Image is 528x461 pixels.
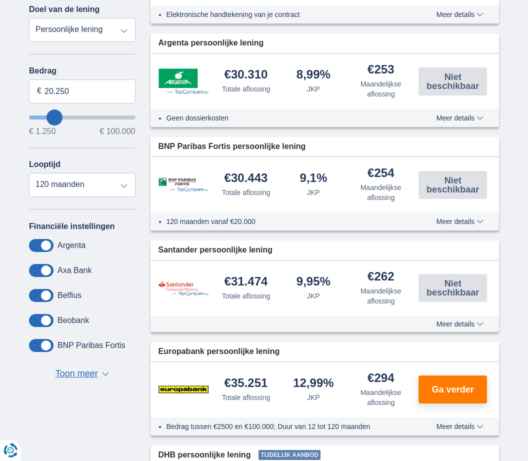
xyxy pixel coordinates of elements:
[158,141,306,153] span: BNP Paribas Fortis persoonlijke lening
[158,377,208,402] img: product.pl.alt Europabank
[57,291,81,300] label: Belfius
[55,368,98,381] span: Toon meer
[57,241,85,250] label: Argenta
[222,188,270,198] div: Totale aflossing
[166,422,415,432] li: Bedrag tussen €2500 en €100.000; Duur van 12 tot 120 maanden
[421,73,484,91] span: Niet beschikbaar
[367,167,394,181] div: €254
[307,84,320,94] div: JKP
[158,69,208,95] img: product.pl.alt Argenta
[429,320,491,328] button: Meer details
[307,188,320,198] div: JKP
[29,160,60,169] label: Looptijd
[29,5,99,14] label: Doel van de lening
[436,11,483,18] span: Meer details
[258,450,320,460] span: Tijdelijk aanbod
[367,64,394,77] div: €253
[166,217,415,227] li: 120 maanden vanaf €20.000
[222,393,270,403] div: Totale aflossing
[37,86,41,97] span: €
[57,316,89,325] label: Beobank
[307,393,320,403] div: JKP
[436,321,483,328] span: Meer details
[166,10,415,20] li: Elektronische handtekening van je contract
[29,116,135,120] input: wantToBorrow
[367,271,394,284] div: €262
[429,114,491,122] button: Meer details
[158,38,264,49] span: Argenta persoonlijke lening
[293,377,333,391] div: 12,99%
[436,423,483,430] span: Meer details
[99,128,135,136] span: € 100.000
[307,291,320,301] div: JKP
[158,281,208,296] img: product.pl.alt Santander
[418,171,487,199] button: Niet beschikbaar
[418,274,487,302] button: Niet beschikbaar
[158,178,208,192] img: product.pl.alt BNP Paribas Fortis
[429,423,491,431] button: Meer details
[421,279,484,297] span: Niet beschikbaar
[224,276,268,289] div: €31.474
[158,346,280,358] span: Europabank persoonlijke lening
[102,372,109,376] span: ▼
[296,69,330,82] div: 8,99%
[418,376,487,404] button: Ga verder
[429,11,491,19] button: Meer details
[296,276,330,289] div: 9,95%
[421,176,484,194] span: Niet beschikbaar
[29,128,55,136] span: € 1.250
[166,113,415,123] li: Geen dossierkosten
[29,222,115,231] label: Financiële instellingen
[222,84,270,94] div: Totale aflossing
[158,245,273,256] span: Santander persoonlijke lening
[418,68,487,96] button: Niet beschikbaar
[222,291,270,301] div: Totale aflossing
[432,385,474,394] span: Ga verder
[429,218,491,226] button: Meer details
[367,372,394,386] div: €294
[351,183,410,203] div: Maandelijkse aflossing
[300,172,327,186] div: 9,1%
[224,377,268,391] div: €35.251
[351,388,410,408] div: Maandelijkse aflossing
[57,341,125,350] label: BNP Paribas Fortis
[52,367,112,381] button: Toon meer ▼
[29,67,135,76] label: Bedrag
[436,218,483,225] span: Meer details
[436,115,483,122] span: Meer details
[351,79,410,99] div: Maandelijkse aflossing
[351,286,410,306] div: Maandelijkse aflossing
[224,69,268,82] div: €30.310
[224,172,268,186] div: €30.443
[57,266,91,275] label: Axa Bank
